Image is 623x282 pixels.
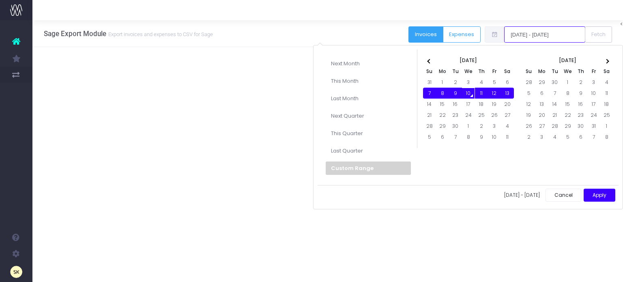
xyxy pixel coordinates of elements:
[574,110,587,121] td: 23
[587,88,600,99] td: 10
[600,77,613,88] td: 4
[44,30,213,38] h3: Sage Export Module
[423,77,436,88] td: 31
[522,66,535,77] th: Su
[423,110,436,121] td: 21
[535,88,548,99] td: 6
[488,77,501,88] td: 5
[462,77,475,88] td: 3
[561,110,574,121] td: 22
[574,121,587,131] td: 30
[574,66,587,77] th: Th
[501,121,514,131] td: 4
[501,66,514,77] th: Sa
[522,131,535,142] td: 2
[574,99,587,110] td: 16
[436,121,449,131] td: 29
[436,77,449,88] td: 1
[574,88,587,99] td: 9
[106,30,213,38] small: Export invoices and expenses to CSV for Sage
[504,193,543,198] span: [DATE] - [DATE]
[600,121,613,131] td: 1
[475,66,488,77] th: Th
[535,66,548,77] th: Mo
[522,99,535,110] td: 12
[501,131,514,142] td: 11
[548,121,561,131] td: 28
[535,55,600,66] th: [DATE]
[501,99,514,110] td: 20
[535,110,548,121] td: 20
[443,26,481,43] button: Expenses
[585,26,612,43] button: Fetch
[436,110,449,121] td: 22
[587,99,600,110] td: 17
[475,121,488,131] td: 2
[449,99,462,110] td: 16
[326,74,411,88] li: This Month
[408,26,443,43] button: Invoices
[449,77,462,88] td: 2
[522,77,535,88] td: 28
[436,131,449,142] td: 6
[587,110,600,121] td: 24
[522,88,535,99] td: 5
[326,109,411,123] li: Next Quarter
[475,99,488,110] td: 18
[449,110,462,121] td: 23
[423,121,436,131] td: 28
[423,131,436,142] td: 5
[488,121,501,131] td: 3
[600,66,613,77] th: Sa
[423,99,436,110] td: 14
[462,66,475,77] th: We
[548,66,561,77] th: Tu
[600,99,613,110] td: 18
[561,99,574,110] td: 15
[449,131,462,142] td: 7
[462,131,475,142] td: 8
[436,55,501,66] th: [DATE]
[522,121,535,131] td: 26
[10,266,22,278] img: images/default_profile_image.png
[436,66,449,77] th: Mo
[436,99,449,110] td: 15
[548,131,561,142] td: 4
[600,131,613,142] td: 8
[600,88,613,99] td: 11
[326,92,411,105] li: Last Month
[436,88,449,99] td: 8
[501,110,514,121] td: 27
[423,66,436,77] th: Su
[535,77,548,88] td: 29
[423,88,436,99] td: 7
[462,110,475,121] td: 24
[488,131,501,142] td: 10
[488,110,501,121] td: 26
[587,77,600,88] td: 3
[600,110,613,121] td: 25
[449,66,462,77] th: Tu
[574,77,587,88] td: 2
[326,144,411,157] li: Last Quarter
[548,88,561,99] td: 7
[326,161,411,175] li: Custom Range
[475,110,488,121] td: 25
[561,131,574,142] td: 5
[449,88,462,99] td: 9
[548,77,561,88] td: 30
[561,77,574,88] td: 1
[488,88,501,99] td: 12
[501,77,514,88] td: 6
[548,110,561,121] td: 21
[587,131,600,142] td: 7
[475,77,488,88] td: 4
[535,131,548,142] td: 3
[561,88,574,99] td: 8
[449,121,462,131] td: 30
[488,99,501,110] td: 19
[462,88,475,99] td: 10
[574,131,587,142] td: 6
[548,99,561,110] td: 14
[561,121,574,131] td: 29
